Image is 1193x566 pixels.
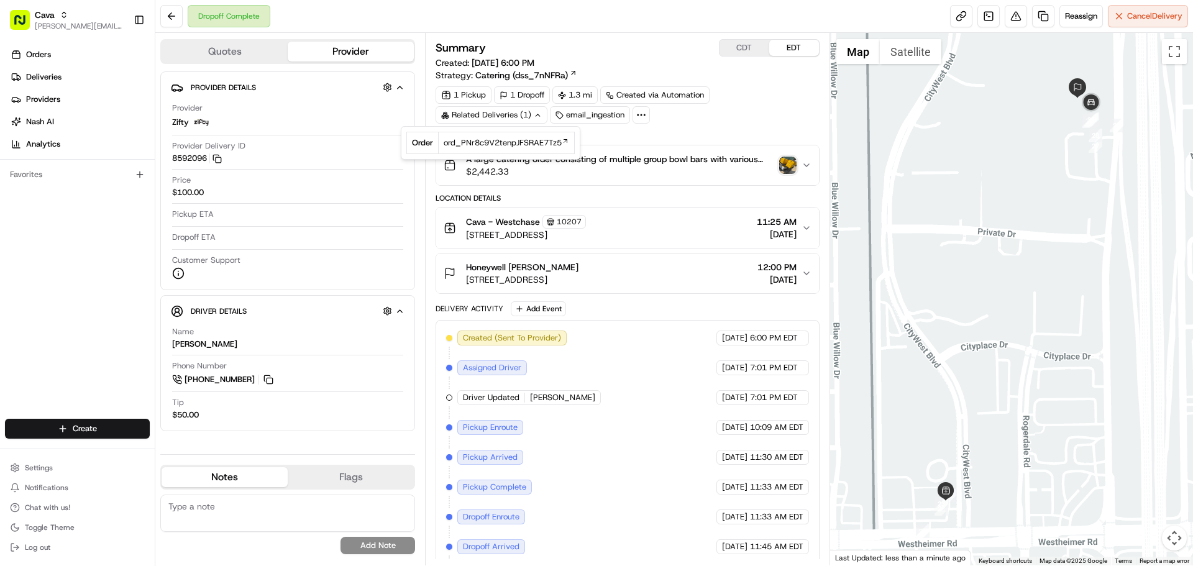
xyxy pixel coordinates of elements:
[466,273,578,286] span: [STREET_ADDRESS]
[463,392,519,403] span: Driver Updated
[750,362,798,373] span: 7:01 PM EDT
[5,165,150,185] div: Favorites
[162,467,288,487] button: Notes
[35,9,55,21] span: Cava
[35,21,124,31] button: [PERSON_NAME][EMAIL_ADDRESS][PERSON_NAME][DOMAIN_NAME]
[1082,114,1096,128] div: 30
[833,549,874,565] a: Open this area in Google Maps (opens a new window)
[530,392,595,403] span: [PERSON_NAME]
[5,5,129,35] button: Cava[PERSON_NAME][EMAIL_ADDRESS][PERSON_NAME][DOMAIN_NAME]
[880,39,941,64] button: Show satellite imagery
[1127,11,1182,22] span: Cancel Delivery
[757,216,797,228] span: 11:25 AM
[466,229,586,241] span: [STREET_ADDRESS]
[935,497,948,511] div: 23
[436,253,818,293] button: Honeywell [PERSON_NAME][STREET_ADDRESS]12:00 PM[DATE]
[475,69,577,81] a: Catering (dss_7nNFRa)
[172,232,216,243] span: Dropoff ETA
[1059,5,1103,27] button: Reassign
[288,467,414,487] button: Flags
[436,145,818,185] button: A large catering order consisting of multiple group bowl bars with various protein options includ...
[436,131,819,141] div: Package Details
[757,228,797,240] span: [DATE]
[935,502,948,516] div: 22
[444,137,569,148] a: ord_PNr8c9V2tenpJFSRAE7Tz5
[172,360,227,372] span: Phone Number
[750,332,798,344] span: 6:00 PM EDT
[757,261,797,273] span: 12:00 PM
[1110,119,1123,132] div: 26
[722,482,747,493] span: [DATE]
[25,483,68,493] span: Notifications
[463,482,526,493] span: Pickup Complete
[25,542,50,552] span: Log out
[779,157,797,174] img: photo_proof_of_delivery image
[436,193,819,203] div: Location Details
[722,541,747,552] span: [DATE]
[5,479,150,496] button: Notifications
[833,549,874,565] img: Google
[769,40,819,56] button: EDT
[172,117,189,128] span: Zifty
[436,106,547,124] div: Related Deliveries (1)
[25,463,53,473] span: Settings
[5,499,150,516] button: Chat with us!
[550,106,630,124] div: email_ingestion
[172,255,240,266] span: Customer Support
[552,86,598,104] div: 1.3 mi
[830,550,971,565] div: Last Updated: less than a minute ago
[722,362,747,373] span: [DATE]
[1089,139,1102,153] div: 27
[1065,11,1097,22] span: Reassign
[436,57,534,69] span: Created:
[172,103,203,114] span: Provider
[750,422,803,433] span: 10:09 AM EDT
[5,89,155,109] a: Providers
[5,134,155,154] a: Analytics
[171,301,405,321] button: Driver Details
[979,557,1032,565] button: Keyboard shortcuts
[942,489,956,503] div: 24
[600,86,710,104] a: Created via Automation
[172,373,275,386] a: [PHONE_NUMBER]
[511,301,566,316] button: Add Event
[436,42,486,53] h3: Summary
[172,187,204,198] span: $100.00
[172,153,222,164] button: 8592096
[73,423,97,434] span: Create
[191,306,247,316] span: Driver Details
[172,397,184,408] span: Tip
[5,519,150,536] button: Toggle Theme
[750,452,803,463] span: 11:30 AM EDT
[5,45,155,65] a: Orders
[26,94,60,105] span: Providers
[288,42,414,62] button: Provider
[25,503,70,513] span: Chat with us!
[5,419,150,439] button: Create
[172,209,214,220] span: Pickup ETA
[172,140,245,152] span: Provider Delivery ID
[722,511,747,523] span: [DATE]
[720,40,769,56] button: CDT
[25,523,75,532] span: Toggle Theme
[466,261,578,273] span: Honeywell [PERSON_NAME]
[194,115,209,130] img: zifty-logo-trans-sq.png
[750,541,803,552] span: 11:45 AM EDT
[475,69,568,81] span: Catering (dss_7nNFRa)
[750,511,803,523] span: 11:33 AM EDT
[722,332,747,344] span: [DATE]
[463,422,518,433] span: Pickup Enroute
[557,217,582,227] span: 10207
[26,49,51,60] span: Orders
[466,165,774,178] span: $2,442.33
[466,153,774,165] span: A large catering order consisting of multiple group bowl bars with various protein options includ...
[26,116,54,127] span: Nash AI
[5,67,155,87] a: Deliveries
[750,482,803,493] span: 11:33 AM EDT
[757,273,797,286] span: [DATE]
[463,541,519,552] span: Dropoff Arrived
[1108,5,1188,27] button: CancelDelivery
